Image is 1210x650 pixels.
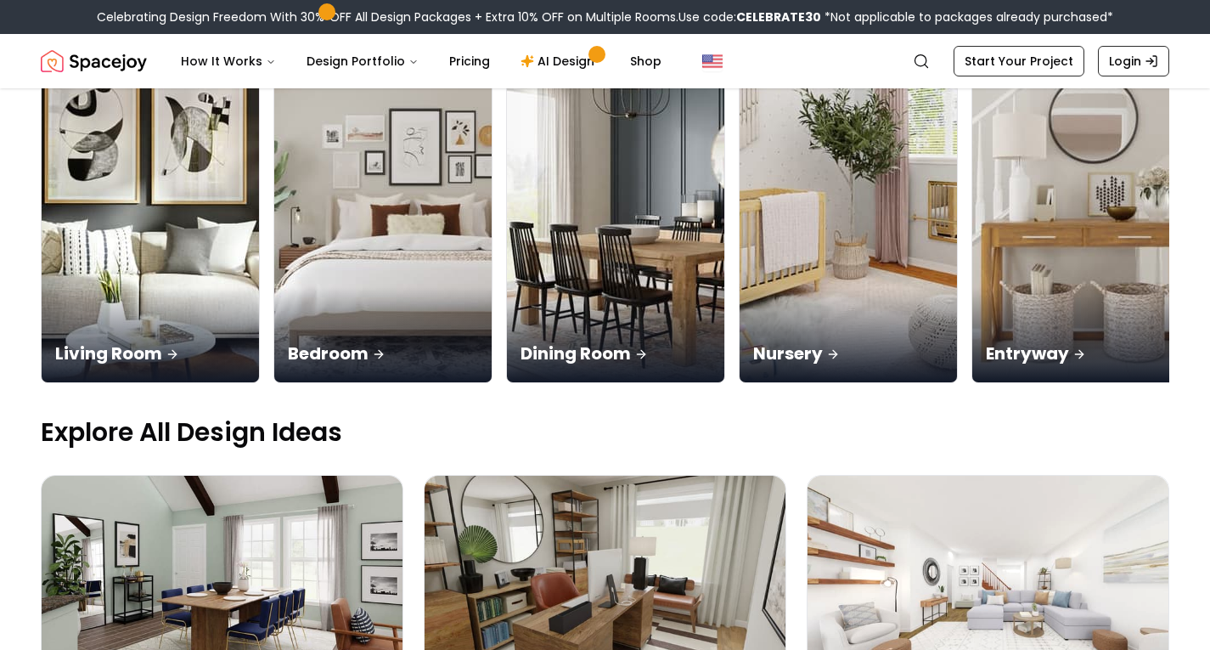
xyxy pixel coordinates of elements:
[41,44,147,78] a: Spacejoy
[288,342,478,365] p: Bedroom
[821,8,1113,25] span: *Not applicable to packages already purchased*
[702,51,723,71] img: United States
[41,44,147,78] img: Spacejoy Logo
[521,342,711,365] p: Dining Room
[167,44,290,78] button: How It Works
[41,417,1169,448] p: Explore All Design Ideas
[293,44,432,78] button: Design Portfolio
[507,44,613,78] a: AI Design
[436,44,504,78] a: Pricing
[97,8,1113,25] div: Celebrating Design Freedom With 30% OFF All Design Packages + Extra 10% OFF on Multiple Rooms.
[736,8,821,25] b: CELEBRATE30
[678,8,821,25] span: Use code:
[41,34,1169,88] nav: Global
[55,342,245,365] p: Living Room
[616,44,675,78] a: Shop
[753,342,943,365] p: Nursery
[986,342,1176,365] p: Entryway
[954,46,1084,76] a: Start Your Project
[1098,46,1169,76] a: Login
[167,44,675,78] nav: Main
